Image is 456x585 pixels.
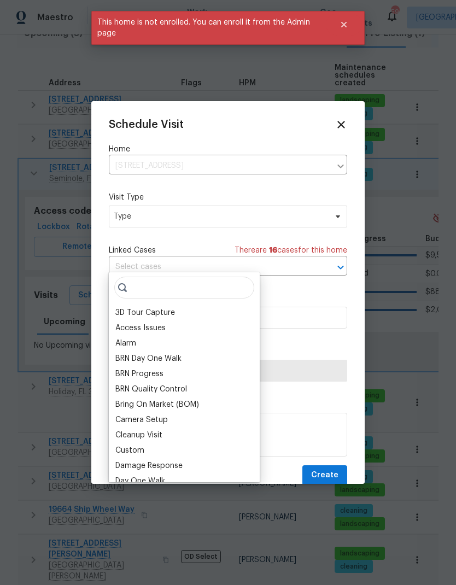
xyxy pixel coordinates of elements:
label: Home [109,144,347,155]
button: Close [326,14,362,36]
label: Visit Type [109,192,347,203]
input: Enter in an address [109,157,331,174]
span: This home is not enrolled. You can enroll it from the Admin page [91,11,326,45]
div: Day One Walk [115,476,165,487]
span: Schedule Visit [109,119,184,130]
div: Custom [115,445,144,456]
span: Type [114,211,326,222]
div: Cleanup Visit [115,430,162,441]
span: There are case s for this home [235,245,347,256]
div: Camera Setup [115,414,168,425]
div: Damage Response [115,460,183,471]
div: BRN Day One Walk [115,353,182,364]
button: Create [302,465,347,485]
div: Alarm [115,338,136,349]
div: BRN Progress [115,368,163,379]
span: Create [311,469,338,482]
input: Select cases [109,259,317,276]
div: Access Issues [115,323,166,334]
div: Bring On Market (BOM) [115,399,199,410]
span: Close [335,119,347,131]
div: BRN Quality Control [115,384,187,395]
div: 3D Tour Capture [115,307,175,318]
button: Open [333,260,348,275]
span: Linked Cases [109,245,156,256]
span: 16 [269,247,277,254]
